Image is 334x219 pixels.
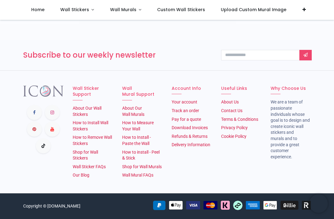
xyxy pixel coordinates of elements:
h6: Why Choose Us [271,85,311,92]
a: How to install - Peel & Stick [122,150,160,161]
span: Wall Stickers [60,7,89,13]
a: How to Install Wall Stickers [73,120,108,131]
a: How to Measure Your Wall [122,120,154,131]
a: Shop for Wall Murals [122,164,162,169]
span: Upload Custom Mural Image [221,7,286,13]
img: Revolut Pay [302,201,311,210]
img: American Express [246,201,260,209]
a: Delivery Information [172,142,210,147]
a: Copyright © [DOMAIN_NAME] [23,204,80,208]
a: Pay for a quote [172,117,201,122]
iframe: Brevo live chat [309,194,328,213]
a: How to Install - Paste the Wall [122,135,151,146]
a: Download Invoices [172,125,208,130]
img: Afterpay Clearpay [233,201,242,210]
a: Refunds & Returns [172,134,208,139]
img: MasterCard [203,201,217,209]
h6: Wall Sticker Support [73,85,113,98]
a: Terms & Conditions [221,117,258,122]
a: Wall Mural FAQs [122,173,153,177]
h6: Useful Links [221,85,261,92]
li: We are a team of passionate individuals whose goal is to design and create iconic wall stickers a... [271,99,311,160]
span: Wall Murals [110,7,136,13]
img: VISA [186,201,200,209]
a: About Our Wall Murals [122,106,144,117]
h6: Account Info [172,85,212,92]
a: Your account [172,99,197,104]
a: Contact Us [221,108,242,113]
span: Custom Wall Stickers [157,7,205,13]
a: About Us​ [221,99,239,104]
img: Billie [280,201,298,210]
h3: Subscribe to our weekly newsletter [23,50,212,60]
a: Shop for Wall Stickers [73,150,98,161]
a: How to Remove Wall Stickers [73,135,112,146]
a: Cookie Policy [221,134,246,139]
h6: Wall Mural Support [122,85,162,98]
a: Track an order [172,108,199,113]
a: Privacy Policy [221,125,248,130]
a: Our Blog [73,173,89,177]
a: About Our Wall Stickers [73,106,101,117]
span: Home [31,7,45,13]
img: Klarna [221,201,230,210]
img: Google Pay [263,201,277,210]
img: Apple Pay [169,201,183,210]
img: PayPal [153,201,165,210]
a: Wall Sticker FAQs [73,164,106,169]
